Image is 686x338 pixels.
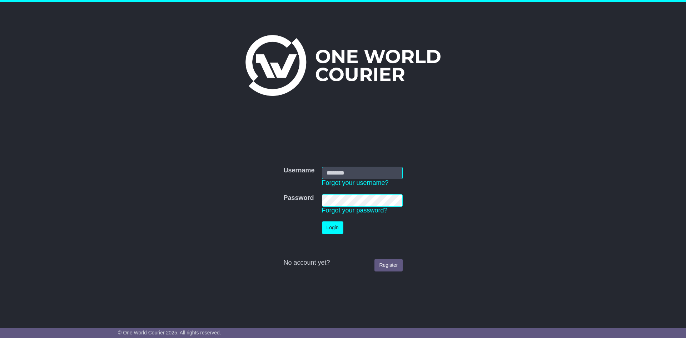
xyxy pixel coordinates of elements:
img: One World [245,35,441,96]
a: Register [374,259,402,271]
a: Forgot your password? [322,207,388,214]
label: Password [283,194,314,202]
div: No account yet? [283,259,402,267]
button: Login [322,221,343,234]
span: © One World Courier 2025. All rights reserved. [118,330,221,335]
label: Username [283,167,314,175]
a: Forgot your username? [322,179,389,186]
